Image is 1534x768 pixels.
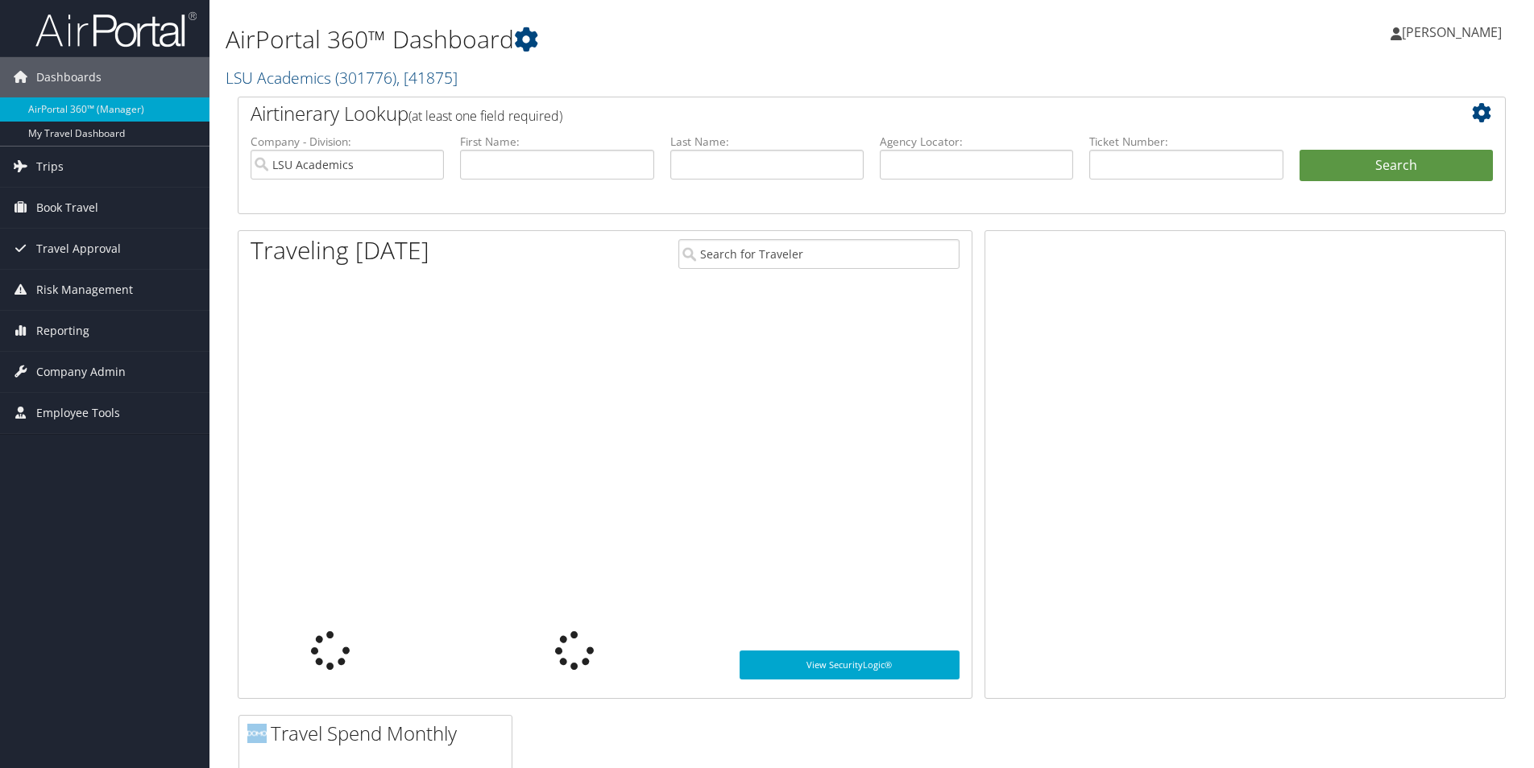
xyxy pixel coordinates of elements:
[251,100,1387,127] h2: Airtinerary Lookup
[335,67,396,89] span: ( 301776 )
[678,239,960,269] input: Search for Traveler
[36,270,133,310] span: Risk Management
[36,147,64,187] span: Trips
[36,352,126,392] span: Company Admin
[36,188,98,228] span: Book Travel
[36,311,89,351] span: Reporting
[226,23,1087,56] h1: AirPortal 360™ Dashboard
[880,134,1073,150] label: Agency Locator:
[1391,8,1518,56] a: [PERSON_NAME]
[36,229,121,269] span: Travel Approval
[408,107,562,125] span: (at least one field required)
[36,57,102,97] span: Dashboards
[247,720,512,747] h2: Travel Spend Monthly
[36,393,120,433] span: Employee Tools
[251,134,444,150] label: Company - Division:
[226,67,458,89] a: LSU Academics
[396,67,458,89] span: , [ 41875 ]
[740,650,960,679] a: View SecurityLogic®
[247,724,267,743] img: domo-logo.png
[460,134,653,150] label: First Name:
[1300,150,1493,182] button: Search
[1402,23,1502,41] span: [PERSON_NAME]
[251,233,429,267] h1: Traveling [DATE]
[670,134,864,150] label: Last Name:
[35,10,197,48] img: airportal-logo.png
[1089,134,1283,150] label: Ticket Number:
